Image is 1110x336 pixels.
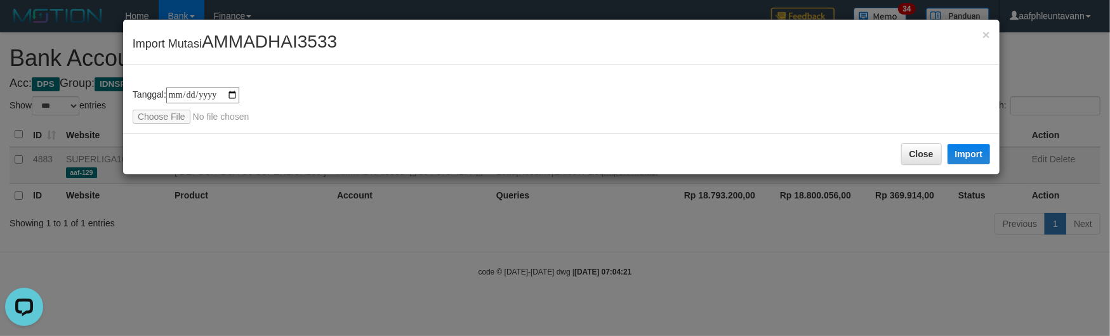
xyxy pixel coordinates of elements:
[982,27,990,42] span: ×
[982,28,990,41] button: Close
[5,5,43,43] button: Open LiveChat chat widget
[901,143,942,165] button: Close
[133,37,337,50] span: Import Mutasi
[133,87,990,124] div: Tanggal:
[202,32,337,51] span: AMMADHAI3533
[948,144,991,164] button: Import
